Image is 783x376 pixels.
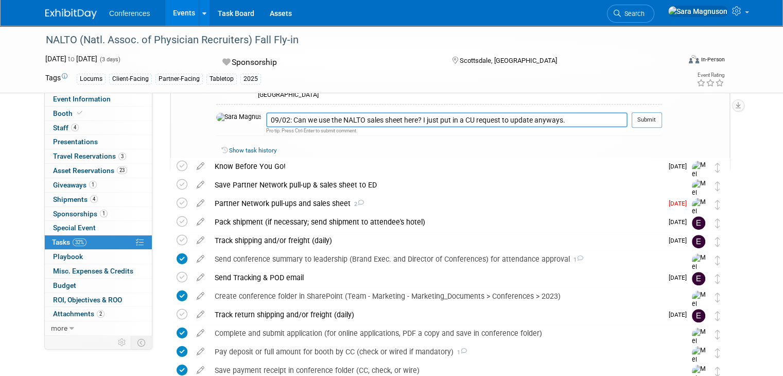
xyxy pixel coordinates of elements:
img: Erin Anderson [692,235,705,248]
a: edit [192,347,210,356]
div: 2025 [240,74,261,84]
span: [DATE] [669,311,692,318]
span: Scottsdale, [GEOGRAPHIC_DATA] [460,57,557,64]
i: Move task [715,255,720,265]
a: ROI, Objectives & ROO [45,293,152,307]
img: Erin Anderson [692,272,705,285]
i: Move task [715,218,720,228]
td: Toggle Event Tabs [131,336,152,349]
span: Giveaways [53,181,97,189]
i: Move task [715,163,720,173]
a: Asset Reservations23 [45,164,152,178]
div: Client-Facing [109,74,152,84]
div: Pro tip: Press Ctrl-Enter to submit comment. [266,127,628,134]
i: Move task [715,274,720,284]
a: Playbook [45,250,152,264]
td: Personalize Event Tab Strip [113,336,131,349]
span: Booth [53,109,84,117]
img: Erin Anderson [692,309,705,322]
img: Format-Inperson.png [689,55,699,63]
a: edit [192,310,210,319]
a: edit [192,329,210,338]
span: Special Event [53,224,96,232]
span: 4 [90,195,98,203]
div: Create conference folder in SharePoint (Team - Marketing - Marketing_Documents > Conferences > 2023) [210,287,671,305]
div: Partner Network pull-ups and sales sheet [210,195,663,212]
div: NALTO (Natl. Assoc. of Physician Recruiters) Fall Fly-in [42,31,667,49]
span: [DATE] [669,218,692,226]
a: edit [192,292,210,301]
div: Know Before You Go! [210,158,663,175]
span: Travel Reservations [53,152,126,160]
div: Track shipping and/or freight (daily) [210,232,663,249]
span: Playbook [53,252,83,261]
div: Partner-Facing [155,74,203,84]
a: Misc. Expenses & Credits [45,264,152,278]
span: [DATE] [669,200,692,207]
a: Show task history [229,147,276,154]
span: [DATE] [669,274,692,281]
div: Send Tracking & POD email [210,269,663,286]
span: [DATE] [669,237,692,244]
span: Sponsorships [53,210,108,218]
span: Attachments [53,310,105,318]
td: Tags [45,73,67,84]
span: Misc. Expenses & Credits [53,267,133,275]
span: 4 [71,124,79,131]
img: Mel Liwanag [692,161,707,197]
span: Presentations [53,138,98,146]
i: Move task [715,181,720,191]
img: Mel Liwanag [692,253,707,290]
span: ROI, Objectives & ROO [53,296,122,304]
a: Attachments2 [45,307,152,321]
a: Giveaways1 [45,178,152,192]
span: Staff [53,124,79,132]
span: to [66,55,76,63]
img: Mel Liwanag [692,290,707,327]
i: Move task [715,293,720,302]
span: Shipments [53,195,98,203]
span: 2 [351,201,364,208]
span: 3 [118,152,126,160]
div: Pack shipment (if necessary; send shipment to attendee's hotel) [210,213,663,231]
span: [DATE] [669,163,692,170]
img: Sara Magnuson [668,6,728,17]
a: more [45,321,152,335]
a: Staff4 [45,121,152,135]
a: edit [192,162,210,171]
span: 32% [73,238,86,246]
span: 1 [100,210,108,217]
img: Mel Liwanag [692,198,707,234]
button: Submit [632,112,662,128]
i: Booth reservation complete [77,110,82,116]
div: Tabletop [206,74,237,84]
a: edit [192,254,210,264]
a: Budget [45,279,152,293]
div: Pay deposit or full amount for booth by CC (check or wired if mandatory) [210,343,671,361]
a: Presentations [45,135,152,149]
i: Move task [715,200,720,210]
div: Track return shipping and/or freight (daily) [210,306,663,323]
a: edit [192,236,210,245]
img: Erin Anderson [692,216,705,230]
a: Shipments4 [45,193,152,207]
span: 1 [454,349,467,356]
a: Sponsorships1 [45,207,152,221]
i: Move task [715,330,720,339]
a: Booth [45,107,152,121]
span: Budget [53,281,76,289]
span: Event Information [53,95,111,103]
a: edit [192,180,210,190]
img: ExhibitDay [45,9,97,19]
a: edit [192,273,210,282]
img: Mel Liwanag [692,179,707,216]
i: Move task [715,237,720,247]
a: edit [192,199,210,208]
a: Special Event [45,221,152,235]
div: Event Rating [697,73,724,78]
a: Tasks32% [45,235,152,249]
span: Asset Reservations [53,166,127,175]
span: (3 days) [99,56,120,63]
img: Mel Liwanag [692,328,707,364]
span: 2 [97,310,105,318]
